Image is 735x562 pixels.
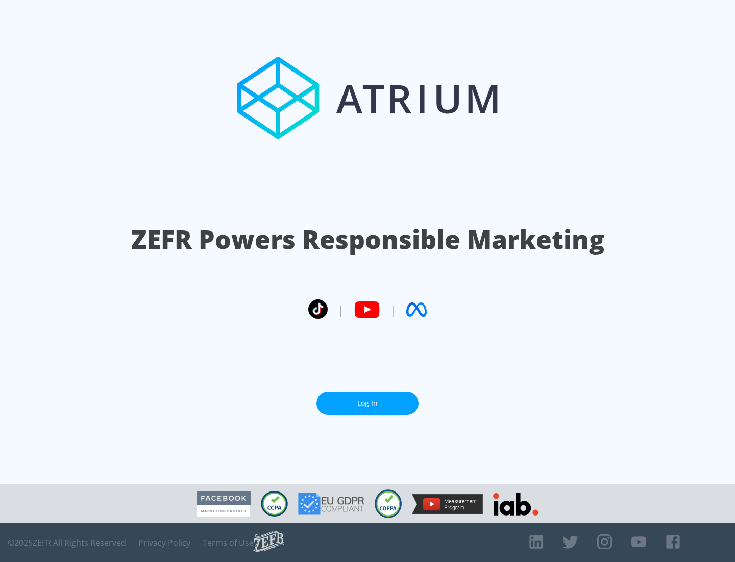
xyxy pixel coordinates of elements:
a: Terms of Use [203,537,254,548]
a: Log In [316,392,419,415]
span: © 2025 ZEFR All Rights Reserved [8,537,126,548]
img: COPPA Compliant [375,489,402,518]
a: Privacy Policy [138,537,190,548]
img: YouTube Measurement Program [412,494,483,514]
img: Facebook Marketing Partner [197,491,251,517]
span: | [338,302,344,317]
h1: ZEFR Powers Responsible Marketing [131,222,604,257]
img: IAB [493,493,538,516]
span: | [390,302,396,317]
img: GDPR Compliant [298,493,364,515]
img: CCPA Compliant [261,491,288,517]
